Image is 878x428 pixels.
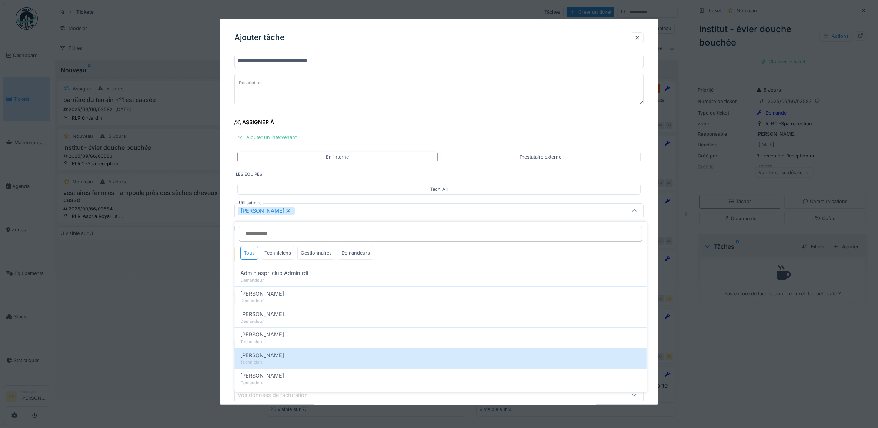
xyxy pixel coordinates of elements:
div: Assigner à [234,117,274,129]
div: Prestataire externe [520,153,561,160]
h3: Ajouter tâche [234,33,284,42]
div: Ajouter un intervenant [234,132,300,142]
div: [PERSON_NAME] [238,207,295,215]
span: [PERSON_NAME] [241,311,284,319]
div: Technicien [241,339,641,345]
div: Technicien [241,359,641,366]
div: Demandeurs [338,246,374,260]
span: Admin aspri club Admin rdi [241,269,308,278]
label: Utilisateurs [237,200,263,206]
div: Vos données de facturation [238,391,318,399]
div: En interne [326,153,349,160]
div: Demandeur [241,298,641,304]
div: Tous [241,246,258,260]
div: Demandeur [241,318,641,325]
span: [PERSON_NAME] [241,290,284,298]
div: Gestionnaires [298,246,335,260]
div: Tech All [430,186,448,193]
span: [PERSON_NAME] [241,351,284,359]
span: [PERSON_NAME] [241,331,284,339]
div: Techniciens [261,246,295,260]
span: [PERSON_NAME] [241,372,284,380]
label: Les équipes [236,171,644,179]
div: Demandeur [241,380,641,386]
label: Description [237,78,263,87]
div: Demandeur [241,277,641,283]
